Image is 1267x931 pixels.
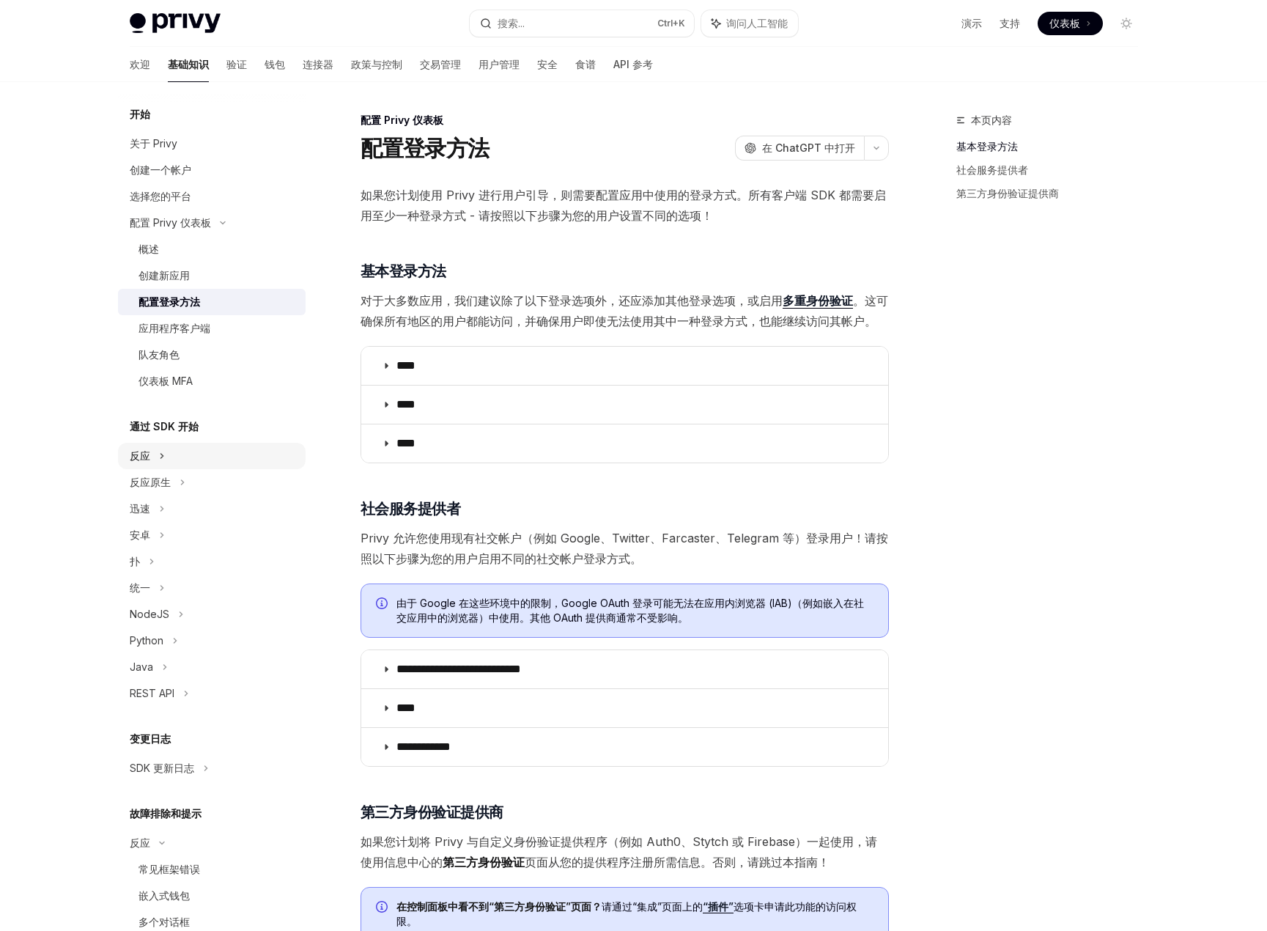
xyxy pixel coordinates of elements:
a: 验证 [226,47,247,82]
font: 仪表板 MFA [138,375,193,387]
font: 基本登录方法 [361,262,446,280]
font: 对于大多数应用，我们建议除了以下登录选项外，还应添加其他登录选项，或启用 [361,293,783,308]
font: 创建一个帐户 [130,163,191,176]
a: 多重身份验证 [783,293,853,309]
font: 政策与控制 [351,58,402,70]
svg: 信息 [376,597,391,612]
font: +K [673,18,685,29]
a: 安全 [537,47,558,82]
font: 配置登录方法 [138,295,200,308]
font: 连接器 [303,58,333,70]
a: 基本登录方法 [956,135,1150,158]
font: 扑 [130,555,140,567]
a: 基础知识 [168,47,209,82]
font: 社会服务提供者 [956,163,1028,176]
font: 开始 [130,108,150,120]
font: Python [130,634,163,647]
font: 迅速 [130,502,150,515]
font: Ctrl [657,18,673,29]
font: 多重身份验证 [783,293,853,308]
font: 嵌入式钱包 [138,889,190,902]
a: “插件” [703,900,734,913]
a: 选择您的平台 [118,183,306,210]
a: 第三方身份验证提供商 [956,182,1150,205]
a: 钱包 [265,47,285,82]
font: 仪表板 [1049,17,1080,29]
a: 连接器 [303,47,333,82]
font: 反应原生 [130,476,171,488]
font: 本页内容 [971,114,1012,126]
a: 社会服务提供者 [956,158,1150,182]
font: 在控制面板中看不到“第三方身份验证”页面？ [396,900,602,913]
font: 交易管理 [420,58,461,70]
font: 用户管理 [479,58,520,70]
font: 页面从您的提供程序注册所需信息。否则，请跳过本指南！ [525,855,830,869]
a: 配置登录方法 [118,289,306,315]
font: 配置 Privy 仪表板 [361,114,443,126]
font: 安全 [537,58,558,70]
font: 应用程序客户端 [138,322,210,334]
font: 基础知识 [168,58,209,70]
button: 搜索...Ctrl+K [470,10,694,37]
font: 队友角色 [138,348,180,361]
font: 安卓 [130,529,150,541]
font: 反应 [130,836,150,849]
a: 嵌入式钱包 [118,883,306,909]
font: 社会服务提供者 [361,500,461,518]
font: 第三方身份验证提供商 [361,803,503,821]
font: “插件” [703,900,734,913]
font: Privy 允许您使用现有社交帐户（例如 Google、Twitter、Farcaster、Telegram 等）登录用户！请按照以下步骤为您的用户启用不同的社交帐户登录方式。 [361,531,888,566]
font: 第三方身份验证 [443,855,525,869]
font: 请通过“集成”页面上的 [602,900,703,913]
a: 常见框架错误 [118,856,306,883]
a: 概述 [118,236,306,262]
svg: 信息 [376,901,391,916]
font: 如果您计划使用 Privy 进行用户引导，则需要配置应用中使用的登录方式。所有客户端 SDK 都需要启用至少一种登录方式 - 请按照以下步骤为您的用户设置不同的选项！ [361,188,886,223]
font: 概述 [138,243,159,255]
font: Java [130,660,153,673]
a: 食谱 [575,47,596,82]
a: API 参考 [613,47,653,82]
a: 队友角色 [118,342,306,368]
font: 配置登录方法 [361,135,490,161]
font: 食谱 [575,58,596,70]
font: 由于 Google 在这些环境中的限制，Google OAuth 登录可能无法在应用内浏览器 (IAB)（例如嵌入在社交应用中的浏览器）中使用。其他 OAuth 提供商通常不受影响。 [396,597,864,624]
font: 变更日志 [130,732,171,745]
img: 灯光标志 [130,13,221,34]
a: 支持 [1000,16,1020,31]
a: 欢迎 [130,47,150,82]
a: 创建一个帐户 [118,157,306,183]
button: 切换暗模式 [1115,12,1138,35]
a: 用户管理 [479,47,520,82]
font: 统一 [130,581,150,594]
font: 选择您的平台 [130,190,191,202]
a: 演示 [961,16,982,31]
font: 第三方身份验证提供商 [956,187,1059,199]
a: 政策与控制 [351,47,402,82]
font: API 参考 [613,58,653,70]
font: 钱包 [265,58,285,70]
font: 演示 [961,17,982,29]
font: 如果您计划将 Privy 与自定义身份验证提供程序（例如 Auth0、Stytch 或 Firebase）一起使用，请使用信息中心的 [361,834,877,869]
font: NodeJS [130,608,169,620]
font: REST API [130,687,174,699]
button: 在 ChatGPT 中打开 [735,136,864,161]
font: 欢迎 [130,58,150,70]
font: 通过 SDK 开始 [130,420,199,433]
button: 询问人工智能 [701,10,798,37]
a: 仪表板 [1038,12,1103,35]
font: 验证 [226,58,247,70]
font: 搜索... [498,17,525,29]
font: 常见框架错误 [138,863,200,875]
a: 交易管理 [420,47,461,82]
font: SDK 更新日志 [130,762,194,774]
font: 反应 [130,449,150,462]
font: 创建新应用 [138,269,190,281]
a: 创建新应用 [118,262,306,289]
font: 支持 [1000,17,1020,29]
a: 应用程序客户端 [118,315,306,342]
font: 在 ChatGPT 中打开 [762,141,855,154]
font: 询问人工智能 [726,17,788,29]
font: 配置 Privy 仪表板 [130,216,211,229]
font: 故障排除和提示 [130,807,202,820]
